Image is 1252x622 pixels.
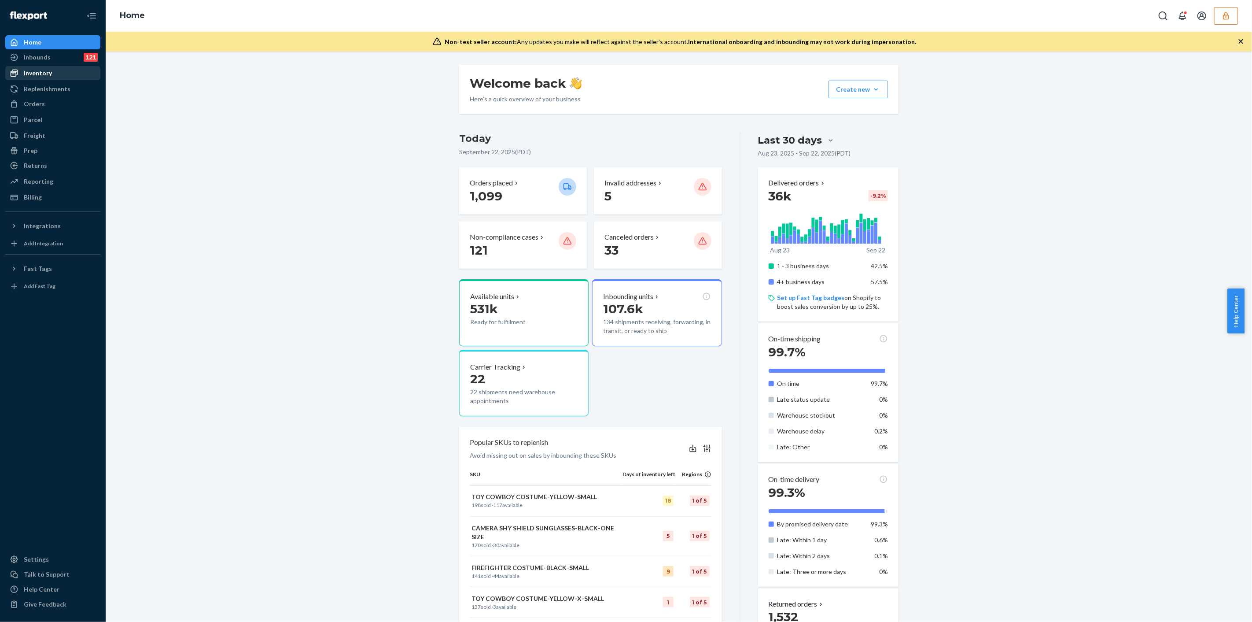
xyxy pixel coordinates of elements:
p: TOY COWBOY COSTUME-YELLOW-SMALL [471,492,621,501]
button: Give Feedback [5,597,100,611]
span: 99.7% [871,380,888,387]
div: Give Feedback [24,600,66,609]
a: Prep [5,144,100,158]
span: 57.5% [871,278,888,285]
p: Available units [470,292,514,302]
span: 0.6% [874,536,888,544]
div: Any updates you make will reflect against the seller's account. [445,37,917,46]
div: Add Integration [24,240,63,247]
p: Warehouse stockout [777,411,864,420]
button: Returned orders [769,599,825,609]
div: Returns [24,161,47,170]
span: 107.6k [603,301,643,316]
p: Late status update [777,395,864,404]
div: Parcel [24,115,42,124]
div: 1 of 5 [690,496,710,506]
p: 134 shipments receiving, forwarding, in transit, or ready to ship [603,318,711,335]
div: Inventory [24,69,52,78]
p: Sep 22 [867,246,886,255]
a: Home [5,35,100,49]
span: 170 [471,542,481,548]
div: 9 [663,566,674,577]
button: Inbounding units107.6k134 shipments receiving, forwarding, in transit, or ready to ship [592,279,722,346]
a: Orders [5,97,100,111]
div: Billing [24,193,42,202]
p: On-time delivery [769,474,820,485]
a: Replenishments [5,82,100,96]
button: Invalid addresses 5 [594,167,722,215]
a: Talk to Support [5,567,100,581]
span: 99.7% [769,344,806,359]
button: Orders placed 1,099 [459,167,587,215]
h1: Welcome back [470,75,582,91]
div: Integrations [24,222,61,230]
div: 121 [84,53,98,62]
p: Ready for fulfillment [470,318,552,326]
button: Delivered orders [769,178,826,188]
p: Aug 23, 2025 - Sep 22, 2025 ( PDT ) [758,149,851,158]
button: Create new [829,81,888,98]
th: Days of inventory left [622,470,675,485]
p: Late: Within 2 days [777,552,864,560]
img: hand-wave emoji [570,77,582,89]
div: Reporting [24,177,53,186]
p: Late: Within 1 day [777,536,864,544]
a: Settings [5,552,100,566]
button: Canceled orders 33 [594,222,722,269]
div: 1 of 5 [690,597,710,607]
span: 99.3% [769,485,806,500]
p: Canceled orders [604,232,654,242]
p: Non-compliance cases [470,232,538,242]
div: 5 [663,531,674,541]
a: Add Fast Tag [5,279,100,293]
span: 0% [879,568,888,575]
h3: Today [459,132,722,146]
a: Billing [5,190,100,204]
a: Set up Fast Tag badges [777,294,845,301]
p: sold · available [471,603,621,611]
span: 198 [471,502,481,508]
p: Here’s a quick overview of your business [470,95,582,104]
p: Avoid missing out on sales by inbounding these SKUs [470,451,616,460]
span: 36k [769,189,792,204]
button: Open Search Box [1154,7,1172,25]
p: Late: Other [777,443,864,452]
span: 33 [604,243,619,258]
p: FIREFIGHTER COSTUME-BLACK-SMALL [471,563,621,572]
div: Regions [675,470,711,478]
span: 0.2% [874,427,888,435]
span: 121 [470,243,488,258]
span: 0% [879,411,888,419]
span: 22 [470,371,485,386]
button: Open notifications [1174,7,1191,25]
p: Late: Three or more days [777,567,864,576]
div: Home [24,38,41,47]
span: 0% [879,443,888,451]
button: Close Navigation [83,7,100,25]
span: 42.5% [871,262,888,270]
span: 0% [879,396,888,403]
p: Aug 23 [770,246,790,255]
span: 3 [493,603,496,610]
div: Help Center [24,585,59,594]
div: Freight [24,131,45,140]
div: Talk to Support [24,570,70,579]
p: Invalid addresses [604,178,656,188]
a: Inventory [5,66,100,80]
button: Help Center [1227,289,1245,333]
span: 30 [493,542,499,548]
a: Parcel [5,113,100,127]
div: 1 of 5 [690,566,710,577]
span: 99.3% [871,520,888,528]
div: Orders [24,100,45,108]
div: Prep [24,146,37,155]
p: sold · available [471,541,621,549]
button: Non-compliance cases 121 [459,222,587,269]
a: Add Integration [5,237,100,251]
p: On time [777,379,864,388]
p: By promised delivery date [777,520,864,529]
p: On-time shipping [769,334,821,344]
